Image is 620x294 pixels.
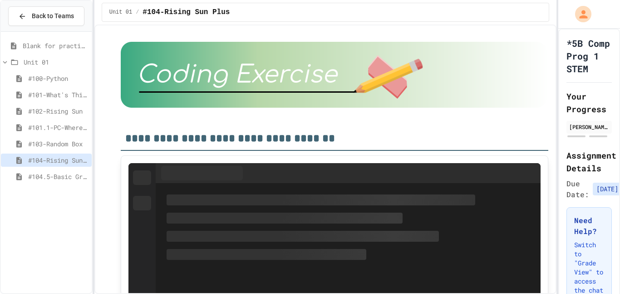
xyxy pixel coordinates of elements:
[28,172,88,181] span: #104.5-Basic Graphics Review
[28,155,88,165] span: #104-Rising Sun Plus
[566,178,589,200] span: Due Date:
[566,90,612,115] h2: Your Progress
[28,123,88,132] span: #101.1-PC-Where am I?
[28,74,88,83] span: #100-Python
[569,123,609,131] div: [PERSON_NAME]
[28,90,88,100] span: #101-What's This ??
[566,149,612,174] h2: Assignment Details
[32,11,74,21] span: Back to Teams
[574,215,604,237] h3: Need Help?
[136,9,139,16] span: /
[8,6,84,26] button: Back to Teams
[566,4,594,25] div: My Account
[28,139,88,149] span: #103-Random Box
[28,106,88,116] span: #102-Rising Sun
[24,57,88,67] span: Unit 01
[109,9,132,16] span: Unit 01
[566,37,612,75] h1: *5B Comp Prog 1 STEM
[143,7,230,18] span: #104-Rising Sun Plus
[23,41,88,50] span: Blank for practice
